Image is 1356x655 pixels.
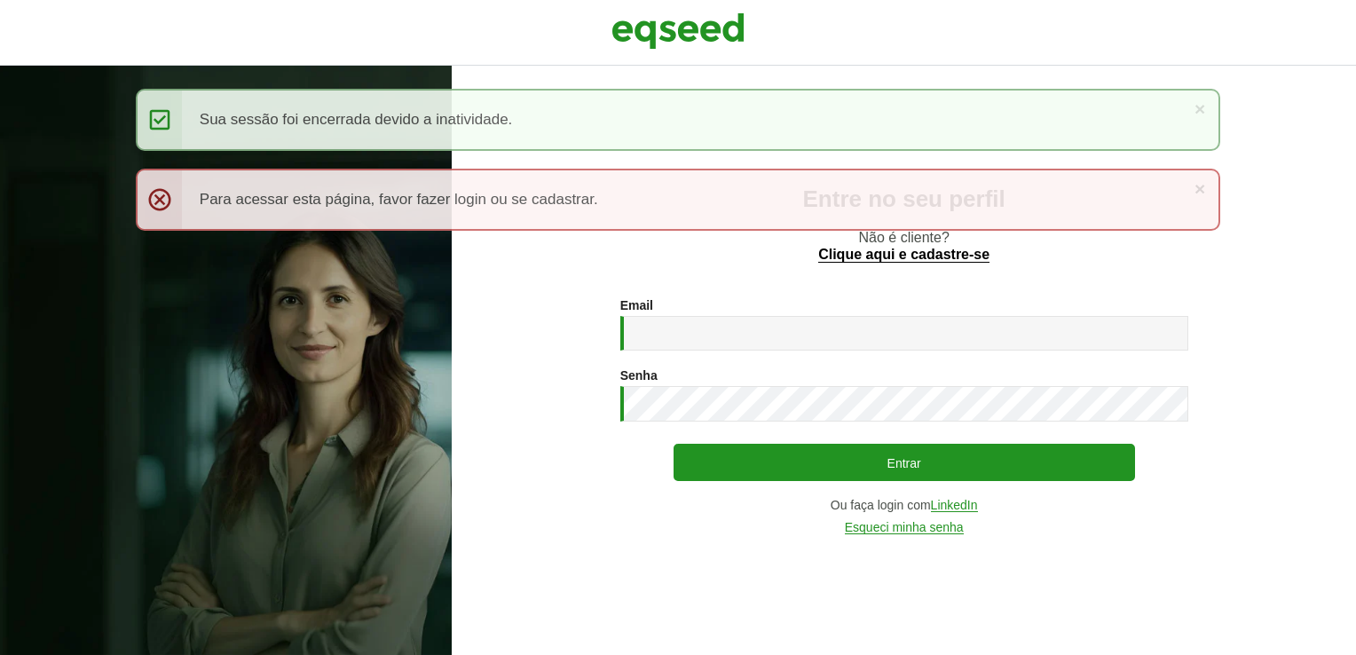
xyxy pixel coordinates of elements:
a: × [1194,99,1205,118]
a: × [1194,179,1205,198]
label: Senha [620,369,658,382]
div: Para acessar esta página, favor fazer login ou se cadastrar. [136,169,1220,231]
button: Entrar [674,444,1135,481]
div: Ou faça login com [620,499,1188,512]
a: LinkedIn [931,499,978,512]
a: Esqueci minha senha [845,521,964,534]
div: Sua sessão foi encerrada devido a inatividade. [136,89,1220,151]
a: Clique aqui e cadastre-se [818,248,989,263]
img: EqSeed Logo [611,9,745,53]
label: Email [620,299,653,312]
